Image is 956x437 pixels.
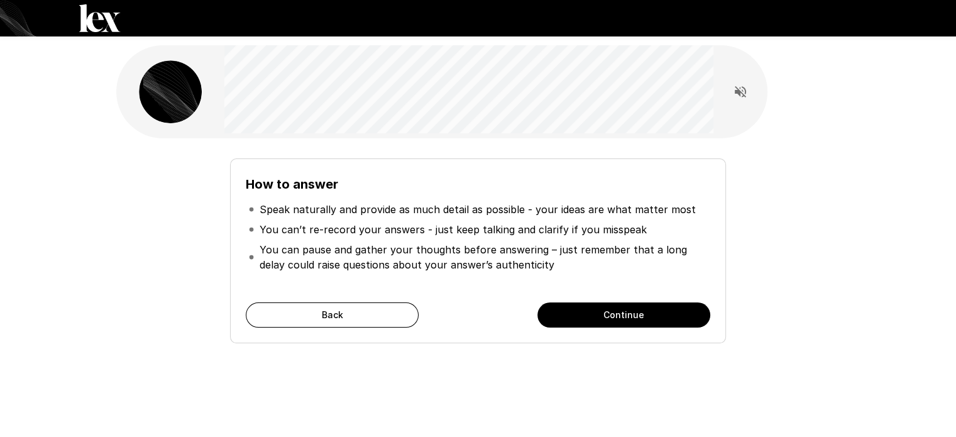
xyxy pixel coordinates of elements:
button: Read questions aloud [728,79,753,104]
p: Speak naturally and provide as much detail as possible - your ideas are what matter most [260,202,696,217]
button: Back [246,302,419,328]
p: You can pause and gather your thoughts before answering – just remember that a long delay could r... [260,242,707,272]
button: Continue [537,302,710,328]
img: lex_avatar2.png [139,60,202,123]
p: You can’t re-record your answers - just keep talking and clarify if you misspeak [260,222,647,237]
b: How to answer [246,177,338,192]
